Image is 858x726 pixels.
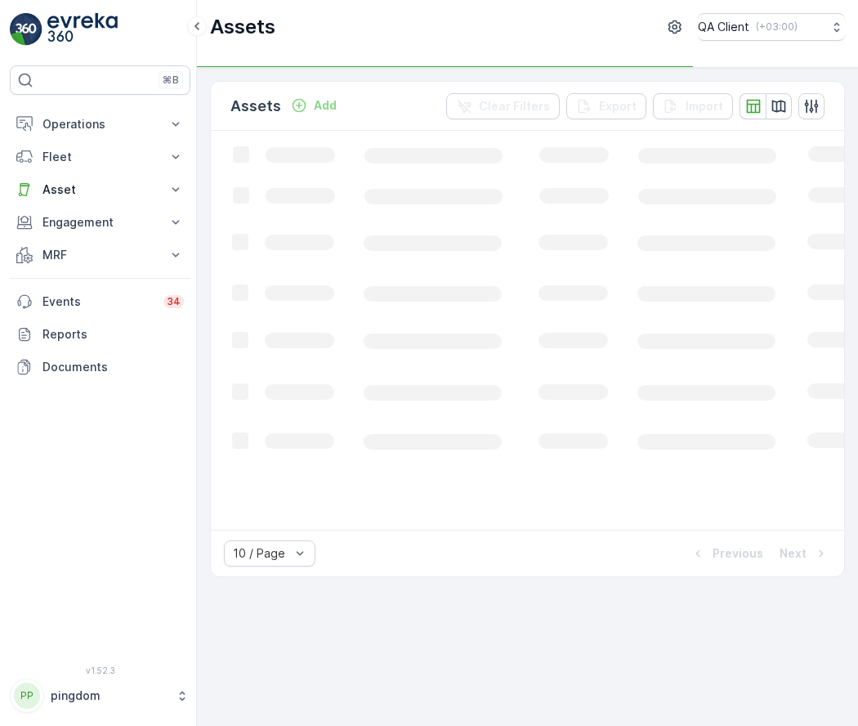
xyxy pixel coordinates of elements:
p: Asset [42,181,158,198]
p: Assets [230,95,281,118]
button: Fleet [10,141,190,173]
p: Export [599,98,637,114]
button: QA Client(+03:00) [698,13,845,41]
button: Previous [688,544,765,563]
button: Add [284,96,343,115]
button: MRF [10,239,190,271]
p: ( +03:00 ) [756,20,798,34]
a: Reports [10,318,190,351]
p: Operations [42,116,158,132]
img: logo [10,13,42,46]
div: PP [14,683,40,709]
p: MRF [42,247,158,263]
p: Engagement [42,214,158,231]
button: Asset [10,173,190,206]
img: logo_light-DOdMpM7g.png [47,13,118,46]
p: pingdom [51,688,168,704]
button: Import [653,93,733,119]
button: Engagement [10,206,190,239]
p: Previous [713,545,763,562]
a: Events34 [10,285,190,318]
p: Add [314,97,337,114]
button: PPpingdom [10,679,190,713]
p: Assets [210,14,275,40]
p: Next [780,545,807,562]
button: Operations [10,108,190,141]
p: Import [686,98,723,114]
p: Documents [42,359,184,375]
p: Clear Filters [479,98,550,114]
button: Next [778,544,831,563]
span: v 1.52.3 [10,665,190,675]
p: ⌘B [163,74,179,87]
p: Reports [42,326,184,343]
button: Export [566,93,646,119]
button: Clear Filters [446,93,560,119]
p: QA Client [698,19,749,35]
a: Documents [10,351,190,383]
p: 34 [167,295,181,308]
p: Fleet [42,149,158,165]
p: Events [42,294,154,310]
